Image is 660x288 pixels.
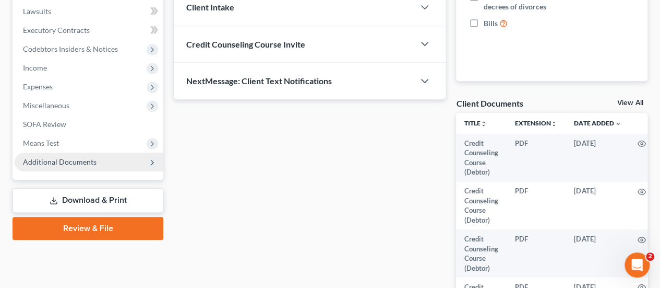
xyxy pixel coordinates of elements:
span: SOFA Review [23,120,66,129]
span: Bills [483,18,497,29]
a: Download & Print [13,188,163,213]
td: Credit Counseling Course (Debtor) [456,182,507,230]
span: Means Test [23,139,59,147]
td: Credit Counseling Course (Debtor) [456,229,507,278]
span: Additional Documents [23,157,97,166]
a: Date Added expand_more [574,119,621,127]
div: Client Documents [456,98,523,109]
td: [DATE] [566,229,629,278]
a: Review & File [13,217,163,240]
iframe: Intercom live chat [625,252,650,278]
a: SOFA Review [15,115,163,134]
td: [DATE] [566,182,629,230]
i: unfold_more [481,121,487,127]
span: Lawsuits [23,7,51,16]
a: View All [617,99,643,107]
td: PDF [507,182,566,230]
a: Extensionunfold_more [515,119,557,127]
span: NextMessage: Client Text Notifications [186,76,332,86]
td: [DATE] [566,134,629,182]
span: Miscellaneous [23,101,69,110]
span: Income [23,63,47,72]
td: PDF [507,229,566,278]
a: Titleunfold_more [464,119,487,127]
span: Client Intake [186,2,234,12]
td: PDF [507,134,566,182]
span: Expenses [23,82,53,91]
a: Lawsuits [15,2,163,21]
i: unfold_more [551,121,557,127]
span: Credit Counseling Course Invite [186,39,305,49]
span: Codebtors Insiders & Notices [23,44,118,53]
span: 2 [646,252,654,261]
td: Credit Counseling Course (Debtor) [456,134,507,182]
span: Executory Contracts [23,26,90,34]
a: Executory Contracts [15,21,163,40]
i: expand_more [615,121,621,127]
